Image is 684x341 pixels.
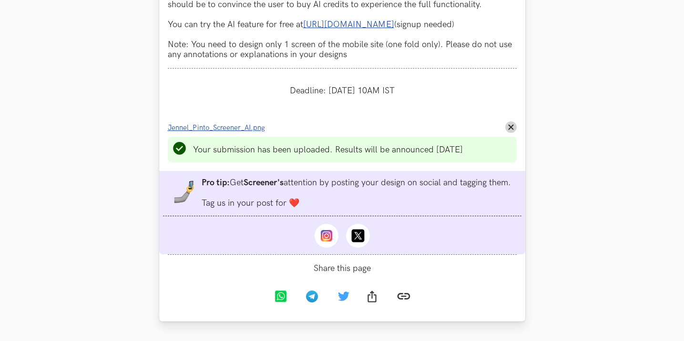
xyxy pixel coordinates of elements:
[168,77,517,104] div: Deadline: [DATE] 10AM IST
[202,178,230,188] strong: Pro tip:
[202,178,511,208] li: Get attention by posting your design on social and tagging them. Tag us in your post for ❤️
[173,181,196,203] img: mobile-in-hand.png
[275,291,286,302] img: Whatsapp
[368,291,376,302] img: Share
[193,145,463,155] li: Your submission has been uploaded. Results will be announced [DATE]
[168,122,271,132] a: Jennel_Pinto_Screener_AI.png
[244,178,284,188] strong: Screener's
[303,20,394,30] a: [URL][DOMAIN_NAME]
[306,291,318,302] img: Telegram
[168,263,517,273] span: Share this page
[168,124,265,132] span: Jennel_Pinto_Screener_AI.png
[298,283,329,312] a: Telegram
[358,283,389,312] a: Share
[266,283,298,312] a: Whatsapp
[389,282,418,313] a: Copy link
